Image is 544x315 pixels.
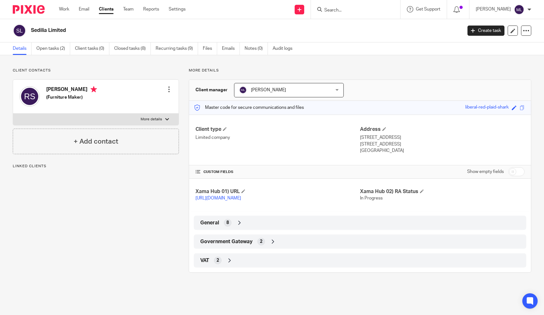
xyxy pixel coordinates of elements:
span: 2 [260,238,262,245]
h5: (Furniture Maker) [46,94,97,101]
p: [GEOGRAPHIC_DATA] [360,147,525,154]
a: Details [13,42,32,55]
img: svg%3E [19,86,40,107]
input: Search [324,8,381,13]
h3: Client manager [195,87,228,93]
a: Client tasks (0) [75,42,109,55]
img: svg%3E [13,24,26,37]
a: Team [123,6,134,12]
span: 2 [217,257,219,264]
a: Audit logs [273,42,297,55]
p: More details [189,68,531,73]
p: More details [141,117,162,122]
a: Reports [143,6,159,12]
h4: Xama Hub 02) RA Status [360,188,525,195]
a: Emails [222,42,240,55]
h2: Sedilia Limited [31,27,372,34]
p: [STREET_ADDRESS] [360,134,525,141]
img: svg%3E [239,86,247,94]
span: In Progress [360,196,383,200]
img: svg%3E [514,4,524,15]
a: [URL][DOMAIN_NAME] [195,196,241,200]
span: 8 [226,220,229,226]
i: Primary [91,86,97,93]
div: liberal-red-plaid-shark [465,104,509,111]
p: Master code for secure communications and files [194,104,304,111]
a: Open tasks (2) [36,42,70,55]
h4: CUSTOM FIELDS [195,169,360,175]
a: Recurring tasks (9) [156,42,198,55]
a: Work [59,6,69,12]
h4: [PERSON_NAME] [46,86,97,94]
p: Linked clients [13,164,179,169]
p: [STREET_ADDRESS] [360,141,525,147]
span: [PERSON_NAME] [251,88,286,92]
h4: + Add contact [74,137,118,146]
h4: Xama Hub 01) URL [195,188,360,195]
h4: Client type [195,126,360,133]
a: Create task [467,26,504,36]
p: Client contacts [13,68,179,73]
a: Email [79,6,89,12]
label: Show empty fields [467,169,504,175]
span: VAT [200,257,209,264]
a: Files [203,42,217,55]
a: Settings [169,6,186,12]
p: Limited company [195,134,360,141]
span: General [200,220,219,226]
a: Clients [99,6,114,12]
a: Notes (0) [245,42,268,55]
span: Get Support [416,7,440,11]
a: Closed tasks (8) [114,42,151,55]
h4: Address [360,126,525,133]
img: Pixie [13,5,45,14]
p: [PERSON_NAME] [476,6,511,12]
span: Government Gateway [200,238,253,245]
